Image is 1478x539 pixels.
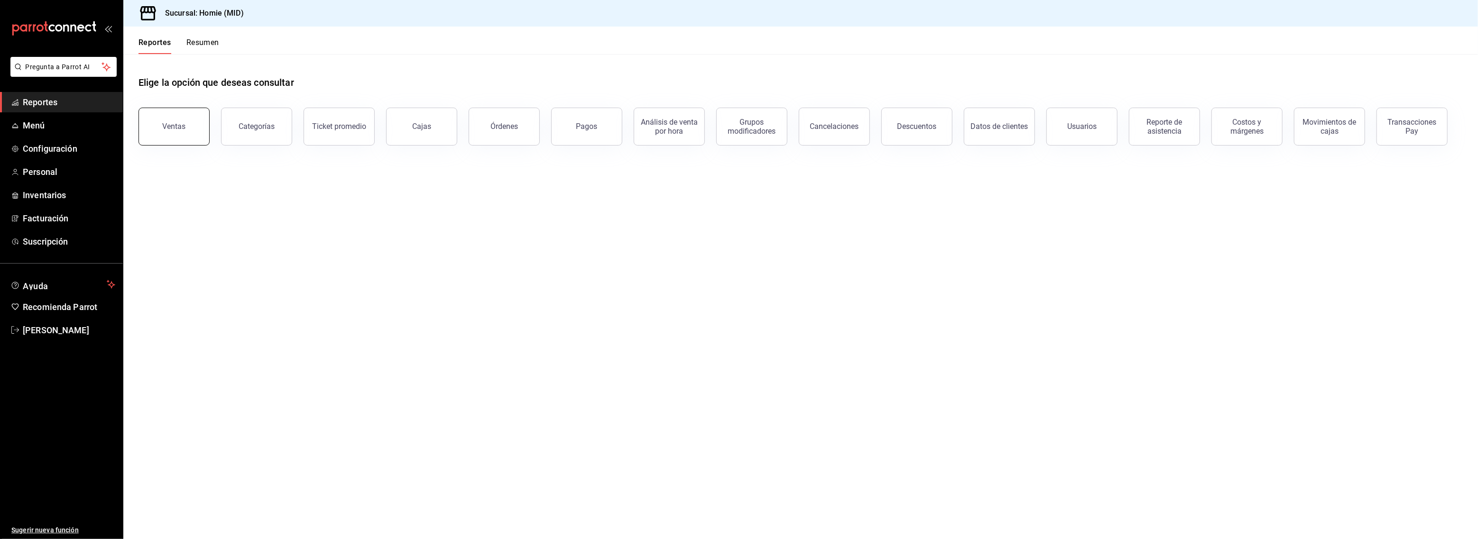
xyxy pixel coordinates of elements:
[1376,108,1448,146] button: Transacciones Pay
[221,108,292,146] button: Categorías
[881,108,952,146] button: Descuentos
[23,142,115,155] span: Configuración
[1211,108,1283,146] button: Costos y márgenes
[312,122,366,131] div: Ticket promedio
[10,57,117,77] button: Pregunta a Parrot AI
[23,119,115,132] span: Menú
[139,38,171,54] button: Reportes
[897,122,937,131] div: Descuentos
[810,122,859,131] div: Cancelaciones
[139,108,210,146] button: Ventas
[1218,118,1276,136] div: Costos y márgenes
[1046,108,1118,146] button: Usuarios
[576,122,598,131] div: Pagos
[1383,118,1441,136] div: Transacciones Pay
[640,118,699,136] div: Análisis de venta por hora
[1294,108,1365,146] button: Movimientos de cajas
[304,108,375,146] button: Ticket promedio
[1135,118,1194,136] div: Reporte de asistencia
[11,525,115,535] span: Sugerir nueva función
[157,8,244,19] h3: Sucursal: Homie (MID)
[7,69,117,79] a: Pregunta a Parrot AI
[386,108,457,146] a: Cajas
[799,108,870,146] button: Cancelaciones
[1129,108,1200,146] button: Reporte de asistencia
[23,189,115,201] span: Inventarios
[23,324,115,337] span: [PERSON_NAME]
[23,301,115,313] span: Recomienda Parrot
[23,279,103,290] span: Ayuda
[186,38,219,54] button: Resumen
[23,212,115,225] span: Facturación
[163,122,186,131] div: Ventas
[971,122,1028,131] div: Datos de clientes
[964,108,1035,146] button: Datos de clientes
[23,96,115,109] span: Reportes
[23,165,115,178] span: Personal
[1300,118,1359,136] div: Movimientos de cajas
[23,235,115,248] span: Suscripción
[239,122,275,131] div: Categorías
[139,38,219,54] div: navigation tabs
[722,118,781,136] div: Grupos modificadores
[469,108,540,146] button: Órdenes
[1067,122,1097,131] div: Usuarios
[26,62,102,72] span: Pregunta a Parrot AI
[139,75,294,90] h1: Elige la opción que deseas consultar
[490,122,518,131] div: Órdenes
[104,25,112,32] button: open_drawer_menu
[716,108,787,146] button: Grupos modificadores
[551,108,622,146] button: Pagos
[634,108,705,146] button: Análisis de venta por hora
[412,121,432,132] div: Cajas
